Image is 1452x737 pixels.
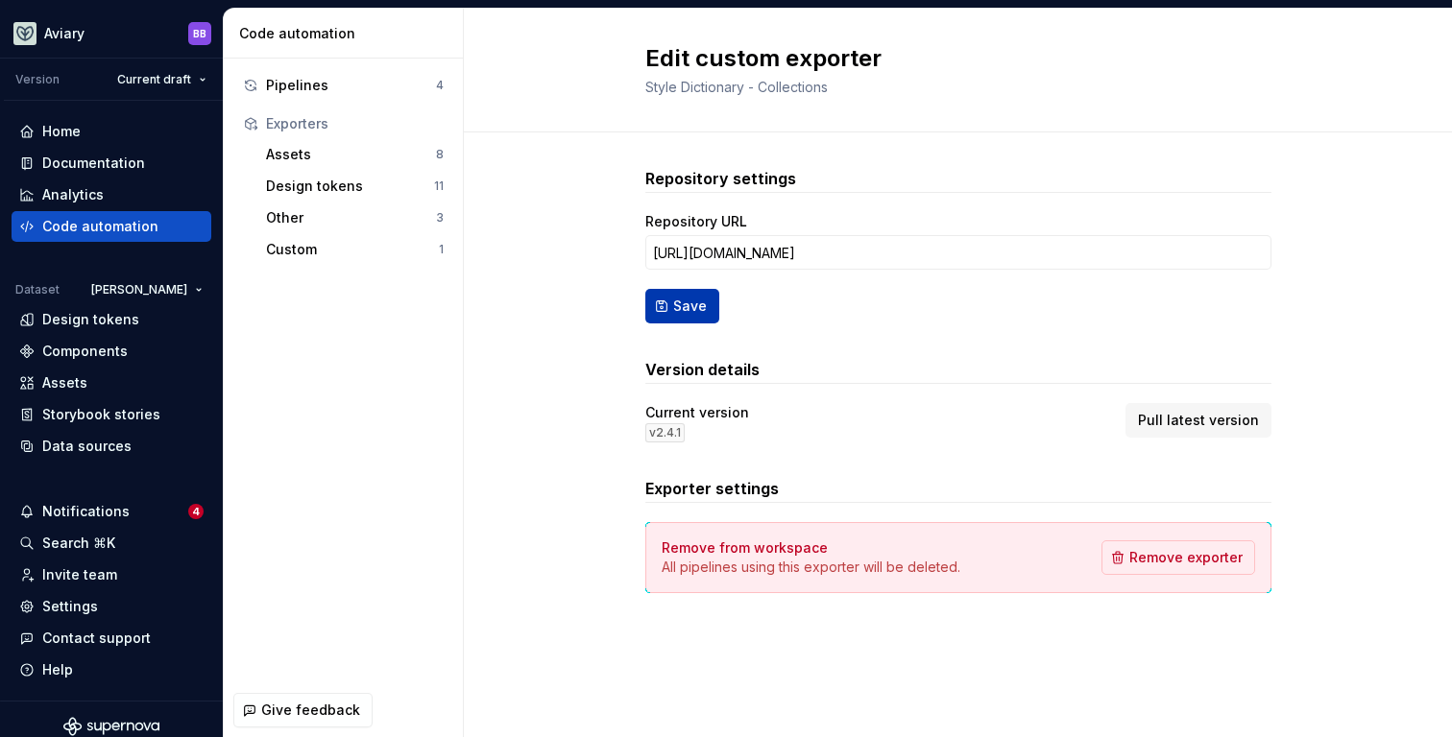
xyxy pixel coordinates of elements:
a: Settings [12,591,211,622]
div: Exporters [266,114,444,133]
a: Home [12,116,211,147]
h3: Version details [645,358,1271,381]
button: Give feedback [233,693,373,727]
button: Assets8 [258,139,451,170]
div: Invite team [42,565,117,584]
div: Current version [645,403,749,422]
div: 3 [436,210,444,226]
a: Data sources [12,431,211,462]
div: 4 [436,78,444,93]
div: 8 [436,147,444,162]
span: Remove exporter [1129,548,1243,567]
label: Repository URL [645,212,747,231]
div: Contact support [42,629,151,648]
div: Code automation [42,217,158,236]
a: Invite team [12,559,211,590]
button: Custom1 [258,234,451,265]
span: Style Dictionary - Collections [645,79,828,95]
div: Code automation [239,24,455,43]
div: Aviary [44,24,85,43]
h2: Edit custom exporter [645,43,1248,74]
div: Data sources [42,437,132,456]
span: Give feedback [261,701,360,720]
button: Pull latest version [1125,403,1271,438]
p: All pipelines using this exporter will be deleted. [662,558,960,577]
span: Current draft [117,72,191,87]
div: Analytics [42,185,104,204]
button: Remove exporter [1101,540,1255,575]
div: BB [193,26,206,41]
button: Pipelines4 [235,70,451,101]
div: 11 [434,178,444,194]
div: Custom [266,240,439,259]
button: Search ⌘K [12,528,211,559]
div: Design tokens [266,177,434,196]
div: Other [266,208,436,227]
a: Code automation [12,211,211,242]
button: Save [645,289,719,323]
button: Notifications4 [12,496,211,527]
span: 4 [188,504,204,519]
a: Analytics [12,179,211,210]
h3: Repository settings [645,167,1271,190]
span: [PERSON_NAME] [91,282,187,297]
a: Assets [12,368,211,398]
a: Components [12,336,211,367]
button: Other3 [258,202,451,233]
div: Version [15,72,60,87]
div: Notifications [42,502,130,521]
div: Settings [42,597,98,616]
span: Save [673,297,707,316]
span: Pull latest version [1138,411,1259,430]
div: v 2.4.1 [645,423,685,442]
a: Documentation [12,148,211,178]
button: Contact support [12,623,211,654]
div: Assets [42,373,87,392]
button: Current draft [109,66,215,93]
a: Design tokens [12,304,211,335]
div: Design tokens [42,310,139,329]
div: Components [42,342,128,361]
button: Help [12,654,211,685]
div: Help [42,660,73,679]
button: [PERSON_NAME] [83,276,211,303]
div: Search ⌘K [42,534,115,553]
div: Home [42,122,81,141]
div: Pipelines [266,76,436,95]
svg: Supernova Logo [63,717,159,736]
a: Storybook stories [12,399,211,430]
div: Dataset [15,282,60,297]
img: 256e2c79-9abd-4d59-8978-03feab5a3943.png [13,22,36,45]
div: Storybook stories [42,405,160,424]
div: 1 [439,242,444,257]
div: Documentation [42,154,145,173]
div: Assets [266,145,436,164]
button: AviaryBB [4,12,219,54]
button: Design tokens11 [258,171,451,202]
h4: Remove from workspace [662,538,828,558]
h3: Exporter settings [645,477,1271,500]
